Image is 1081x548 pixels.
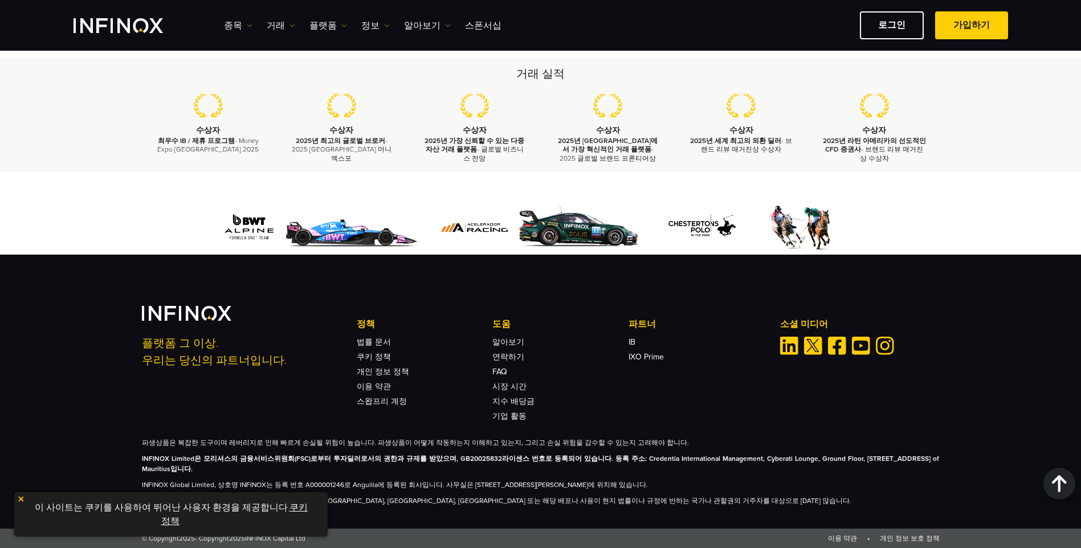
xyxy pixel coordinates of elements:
[492,337,524,347] a: 알아보기
[20,498,322,531] p: 이 사이트는 쿠키를 사용하여 뛰어난 사용자 환경을 제공합니다. .
[823,137,926,153] strong: 2025년 라틴 아메리카의 선도적인 CFD 증권사
[296,137,385,145] strong: 2025년 최고의 글로벌 브로커
[309,19,347,32] a: 플랫폼
[859,534,878,542] span: •
[142,335,341,369] p: 플랫폼 그 이상. 우리는 당신의 파트너입니다.
[689,137,794,154] p: - 브랜드 리뷰 매거진상 수상자
[142,66,940,82] h2: 거래 실적
[860,11,924,39] a: 로그인
[558,137,658,153] strong: 2025년 [GEOGRAPHIC_DATA]에서 가장 혁신적인 거래 플랫폼
[158,137,235,145] strong: 최우수 IB / 제휴 프로그램
[492,396,535,406] a: 지수 배당금
[492,367,507,377] a: FAQ
[357,396,407,406] a: 스왑프리 계정
[404,19,451,32] a: 알아보기
[142,455,940,473] strong: INFINOX Limited은 모리셔스의 금융서비스위원회(FSC)로부터 투자딜러로서의 권한과 규제를 받았으며, GB20025832라이센스 번호로 등록되어 있습니다. 등록 주소...
[492,382,527,391] a: 시장 시간
[463,125,487,135] strong: 수상자
[142,533,305,543] span: © Copyright - Copyright INFINOX Capital Ltd
[556,137,660,163] p: - 2025 글로벌 브랜드 프론티어상
[629,352,664,362] a: IXO Prime
[690,137,781,145] strong: 2025년 세계 최고의 외환 딜러
[729,125,753,135] strong: 수상자
[880,534,940,542] a: 개인 정보 보호 정책
[492,411,527,421] a: 기업 활동
[492,317,628,331] p: 도움
[289,137,394,163] p: - 2025 [GEOGRAPHIC_DATA] 머니 엑스포
[422,137,527,163] p: - 글로벌 비즈니스 전망
[357,352,391,362] a: 쿠키 정책
[357,337,391,347] a: 법률 문서
[492,352,524,362] a: 연락하기
[267,19,295,32] a: 거래
[804,337,822,355] a: Twitter
[862,125,886,135] strong: 수상자
[196,125,220,135] strong: 수상자
[876,337,894,355] a: Instagram
[425,137,524,153] strong: 2025년 가장 신뢰할 수 있는 다중 자산 거래 플랫폼
[629,317,764,331] p: 파트너
[17,495,25,503] img: yellow close icon
[596,125,620,135] strong: 수상자
[156,137,261,154] p: - Money Expo [GEOGRAPHIC_DATA] 2025
[142,496,940,506] p: 이 사이트의 정보는 아프가니스탄, [GEOGRAPHIC_DATA], [GEOGRAPHIC_DATA], [GEOGRAPHIC_DATA], [GEOGRAPHIC_DATA] 또는 ...
[822,137,927,163] p: - 브랜드 리뷰 매거진상 수상자
[780,337,798,355] a: Linkedin
[852,337,870,355] a: Youtube
[357,367,409,377] a: 개인 정보 정책
[828,534,857,542] a: 이용 약관
[828,337,846,355] a: Facebook
[935,11,1008,39] a: 가입하기
[229,534,245,542] span: 2025
[629,337,635,347] a: IB
[357,317,492,331] p: 정책
[361,19,390,32] a: 정보
[224,19,252,32] a: 종목
[74,18,190,33] a: INFINOX Logo
[329,125,353,135] strong: 수상자
[179,534,195,542] span: 2025
[465,19,501,32] a: 스폰서십
[142,437,940,448] p: 파생상품은 복잡한 도구이며 레버리지로 인해 빠르게 손실될 위험이 높습니다. 파생상품이 어떻게 작동하는지 이해하고 있는지, 그리고 손실 위험을 감수할 수 있는지 고려해야 합니다.
[780,317,940,331] p: 소셜 미디어
[357,382,391,391] a: 이용 약관
[142,480,940,490] p: INFINOX Global Limited, 상호명 INFINOX는 등록 번호 A000001246로 Anguilla에 등록된 회사입니다. 사무실은 [STREET_ADDRESS]...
